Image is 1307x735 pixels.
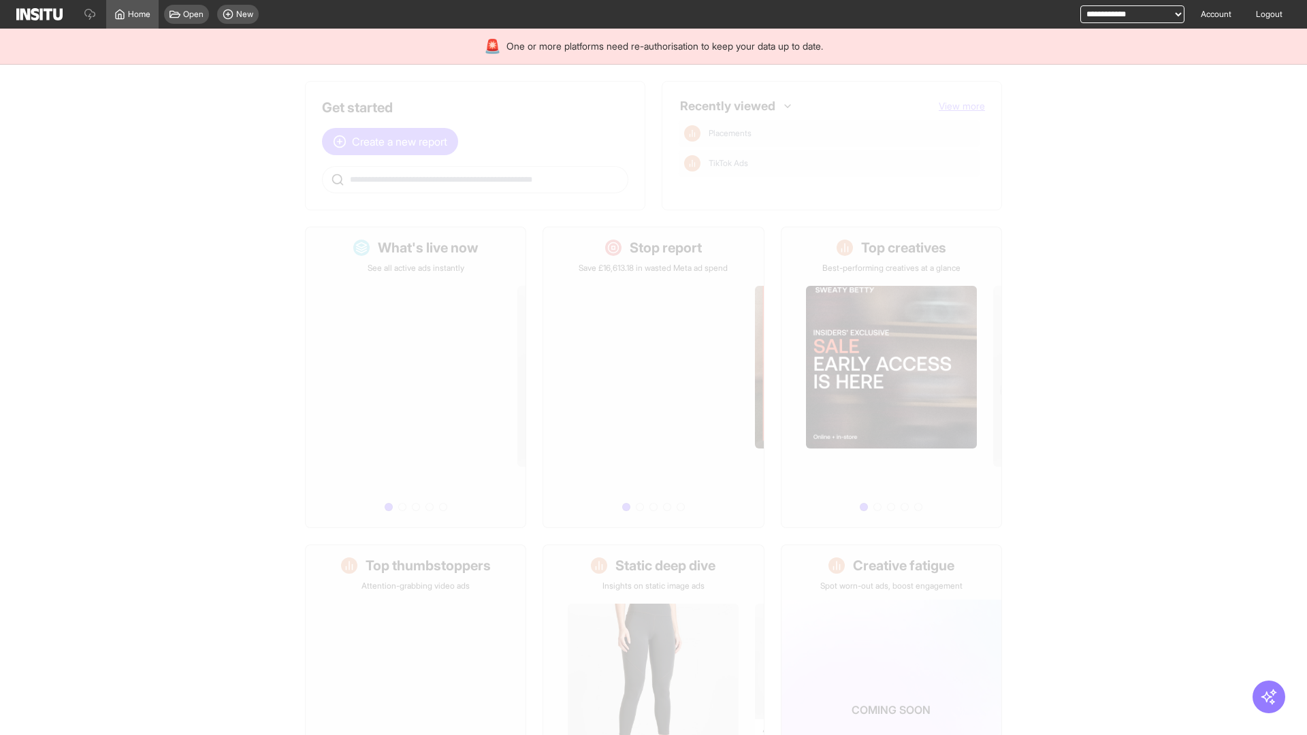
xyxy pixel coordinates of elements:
img: Logo [16,8,63,20]
span: New [236,9,253,20]
span: Open [183,9,204,20]
span: Home [128,9,150,20]
div: 🚨 [484,37,501,56]
span: One or more platforms need re-authorisation to keep your data up to date. [506,39,823,53]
